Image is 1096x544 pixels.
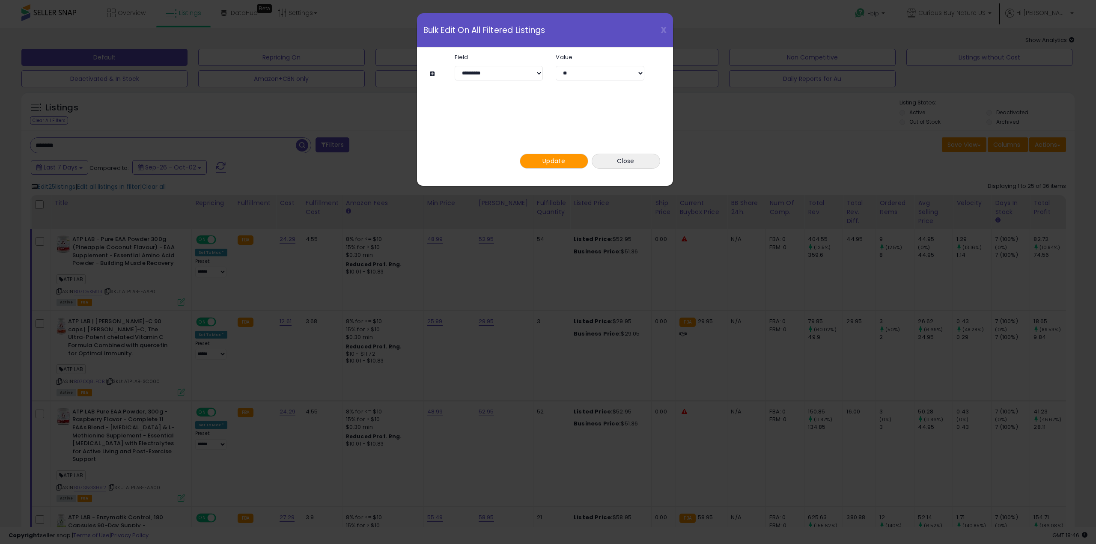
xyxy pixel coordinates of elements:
label: Value [549,54,650,60]
span: Update [542,157,565,165]
span: X [661,24,667,36]
label: Field [448,54,549,60]
span: Bulk Edit On All Filtered Listings [423,26,545,34]
button: Close [592,154,660,169]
